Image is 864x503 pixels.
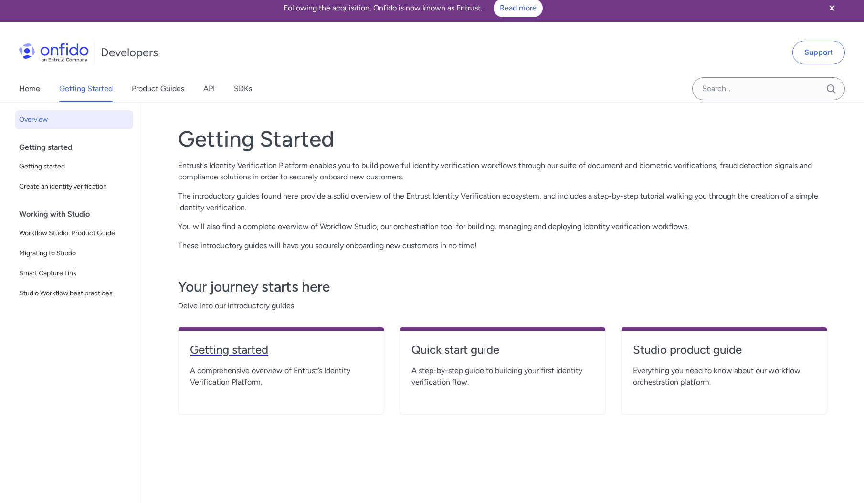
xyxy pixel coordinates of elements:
[15,110,133,129] a: Overview
[15,264,133,283] a: Smart Capture Link
[15,244,133,263] a: Migrating to Studio
[15,224,133,243] a: Workflow Studio: Product Guide
[15,157,133,176] a: Getting started
[19,288,129,299] span: Studio Workflow best practices
[132,75,184,102] a: Product Guides
[19,114,129,126] span: Overview
[19,228,129,239] span: Workflow Studio: Product Guide
[101,45,158,60] h1: Developers
[19,75,40,102] a: Home
[178,221,827,232] p: You will also find a complete overview of Workflow Studio, our orchestration tool for building, m...
[792,41,845,64] a: Support
[178,160,827,183] p: Entrust's Identity Verification Platform enables you to build powerful identity verification work...
[411,342,594,357] h4: Quick start guide
[190,342,372,365] a: Getting started
[19,248,129,259] span: Migrating to Studio
[19,205,137,224] div: Working with Studio
[19,181,129,192] span: Create an identity verification
[19,268,129,279] span: Smart Capture Link
[411,342,594,365] a: Quick start guide
[692,77,845,100] input: Onfido search input field
[19,161,129,172] span: Getting started
[633,342,815,365] a: Studio product guide
[234,75,252,102] a: SDKs
[190,365,372,388] span: A comprehensive overview of Entrust’s Identity Verification Platform.
[633,365,815,388] span: Everything you need to know about our workflow orchestration platform.
[203,75,215,102] a: API
[15,177,133,196] a: Create an identity verification
[411,365,594,388] span: A step-by-step guide to building your first identity verification flow.
[178,190,827,213] p: The introductory guides found here provide a solid overview of the Entrust Identity Verification ...
[826,2,838,14] svg: Close banner
[19,138,137,157] div: Getting started
[178,277,827,296] h3: Your journey starts here
[178,300,827,312] span: Delve into our introductory guides
[633,342,815,357] h4: Studio product guide
[19,43,89,62] img: Onfido Logo
[190,342,372,357] h4: Getting started
[59,75,113,102] a: Getting Started
[178,126,827,152] h1: Getting Started
[178,240,827,251] p: These introductory guides will have you securely onboarding new customers in no time!
[15,284,133,303] a: Studio Workflow best practices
